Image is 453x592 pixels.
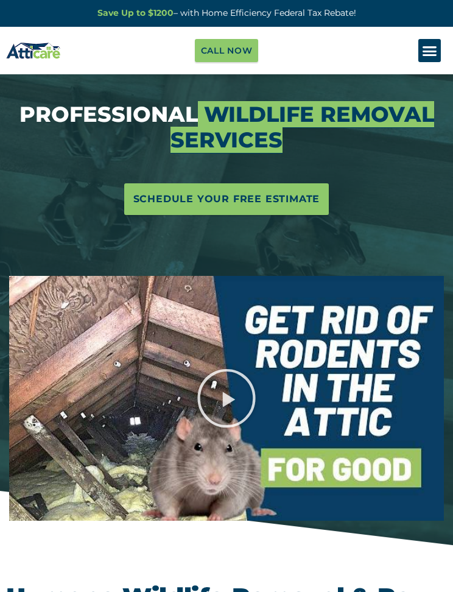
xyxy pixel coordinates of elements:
div: Menu Toggle [418,39,441,62]
div: Play Video [196,368,257,429]
h3: Professional [9,102,444,153]
a: Call Now [195,39,259,62]
span: Call Now [201,42,253,59]
span: Wildlife Removal Services [170,101,434,153]
a: Save Up to $1200 [97,7,174,18]
a: Schedule Your Free Estimate [124,183,329,215]
p: – with Home Efficiency Federal Tax Rebate! [6,6,447,20]
span: Schedule Your Free Estimate [133,189,320,209]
